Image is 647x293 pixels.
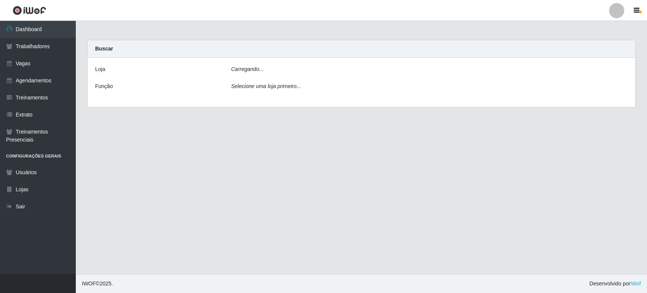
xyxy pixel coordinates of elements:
span: Desenvolvido por [589,280,641,288]
i: Selecione uma loja primeiro... [231,83,301,89]
a: iWof [630,280,641,287]
strong: Buscar [95,46,113,52]
label: Função [95,82,113,90]
i: Carregando... [231,66,264,72]
label: Loja [95,65,105,73]
img: CoreUI Logo [13,6,46,15]
span: © 2025 . [82,280,113,288]
span: IWOF [82,280,96,287]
